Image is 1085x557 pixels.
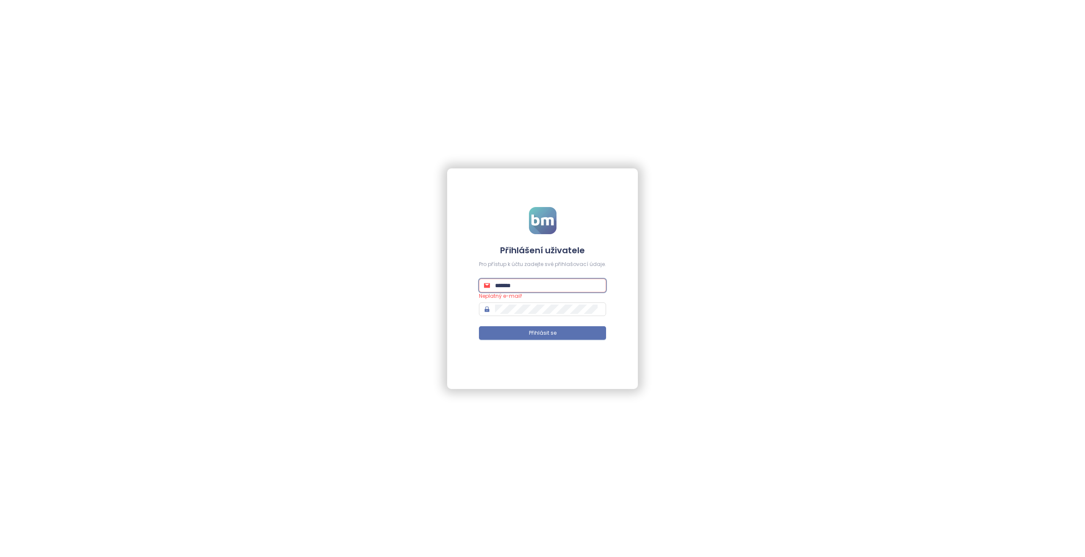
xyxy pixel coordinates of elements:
[479,326,606,340] button: Přihlásit se
[484,306,490,312] span: lock
[479,260,606,269] div: Pro přístup k účtu zadejte své přihlašovací údaje.
[529,329,556,337] span: Přihlásit se
[479,244,606,256] h4: Přihlášení uživatele
[479,292,606,300] div: Neplatný e-mail!
[529,207,556,234] img: logo
[484,283,490,288] span: mail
